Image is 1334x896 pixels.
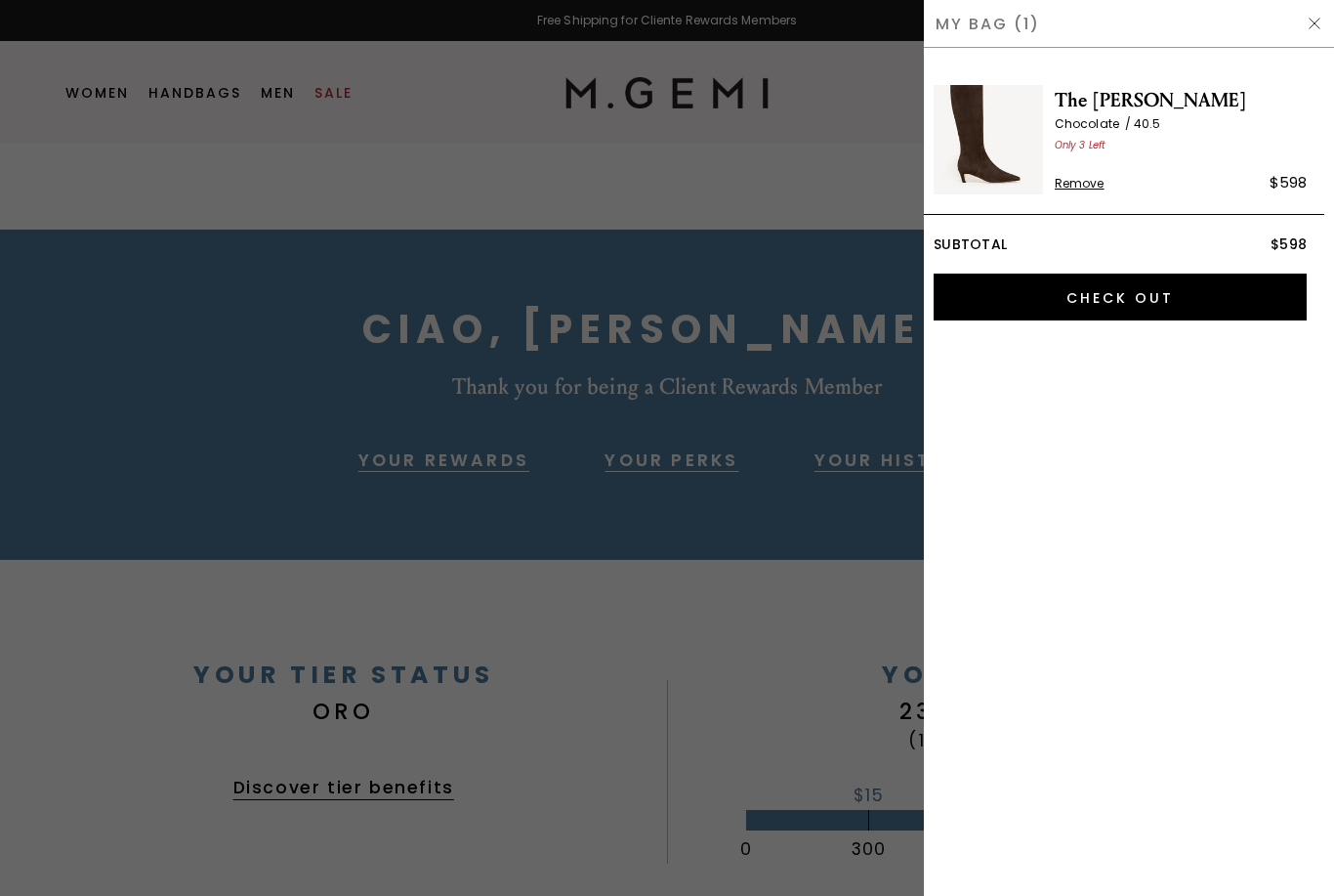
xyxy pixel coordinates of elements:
[1055,115,1134,132] span: Chocolate
[1055,138,1105,152] span: Only 3 Left
[1055,85,1307,116] span: The [PERSON_NAME]
[1134,115,1160,132] span: 40.5
[1271,235,1307,254] span: $598
[934,85,1043,194] img: The Tina
[1270,171,1307,194] div: $598
[1055,176,1105,192] span: Remove
[934,274,1307,320] input: Check Out
[1307,16,1322,31] img: Hide Drawer
[934,235,1007,254] span: Subtotal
